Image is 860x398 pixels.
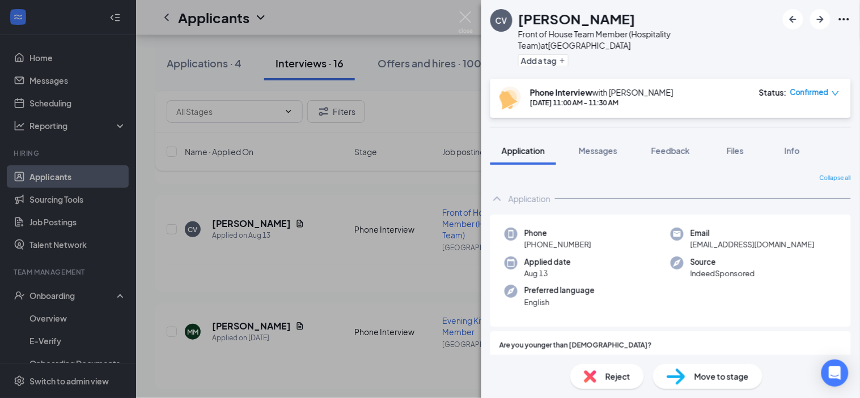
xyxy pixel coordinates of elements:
button: PlusAdd a tag [518,54,569,66]
span: Are you younger than [DEMOGRAPHIC_DATA]? [499,340,652,351]
button: ArrowRight [810,9,831,29]
div: Front of House Team Member (Hospitality Team) at [GEOGRAPHIC_DATA] [518,28,777,51]
div: CV [495,15,507,26]
span: IndeedSponsored [690,268,755,279]
div: Status : [759,87,787,98]
span: [EMAIL_ADDRESS][DOMAIN_NAME] [690,239,815,250]
span: Reject [605,370,630,383]
h1: [PERSON_NAME] [518,9,636,28]
b: Phone Interview [530,87,592,97]
span: Files [727,145,744,156]
span: Applied date [524,256,571,268]
div: [DATE] 11:00 AM - 11:30 AM [530,98,673,108]
svg: Ellipses [837,12,851,26]
span: Info [785,145,800,156]
span: down [832,89,840,97]
span: [PHONE_NUMBER] [524,239,591,250]
span: Phone [524,228,591,239]
div: Open Intercom Messenger [821,360,849,387]
span: Move to stage [694,370,749,383]
span: Feedback [651,145,690,156]
svg: ChevronUp [490,192,504,206]
span: Email [690,228,815,239]
button: ArrowLeftNew [783,9,803,29]
span: English [524,297,595,308]
span: Confirmed [790,87,829,98]
span: Aug 13 [524,268,571,279]
span: Collapse all [820,174,851,183]
div: with [PERSON_NAME] [530,87,673,98]
span: Source [690,256,755,268]
span: Messages [579,145,617,156]
div: Application [509,193,550,204]
svg: Plus [559,57,566,64]
span: Application [502,145,545,156]
svg: ArrowRight [814,12,827,26]
svg: ArrowLeftNew [786,12,800,26]
span: Preferred language [524,285,595,296]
